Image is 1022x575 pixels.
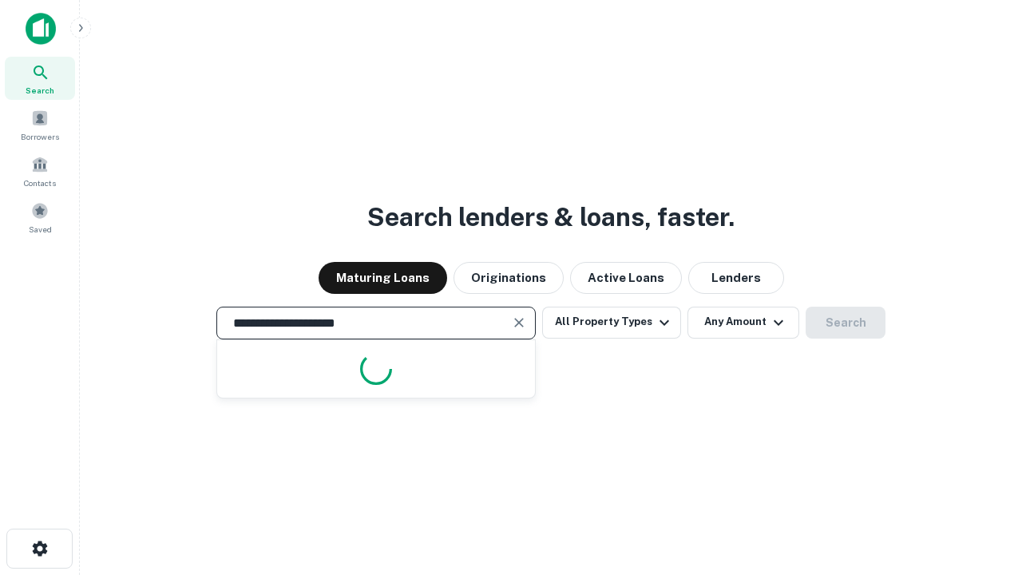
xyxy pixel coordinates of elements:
[24,176,56,189] span: Contacts
[688,262,784,294] button: Lenders
[319,262,447,294] button: Maturing Loans
[21,130,59,143] span: Borrowers
[26,13,56,45] img: capitalize-icon.png
[5,103,75,146] a: Borrowers
[687,307,799,339] button: Any Amount
[542,307,681,339] button: All Property Types
[26,84,54,97] span: Search
[5,196,75,239] a: Saved
[5,57,75,100] a: Search
[454,262,564,294] button: Originations
[5,149,75,192] a: Contacts
[570,262,682,294] button: Active Loans
[367,198,735,236] h3: Search lenders & loans, faster.
[29,223,52,236] span: Saved
[508,311,530,334] button: Clear
[942,447,1022,524] iframe: Chat Widget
